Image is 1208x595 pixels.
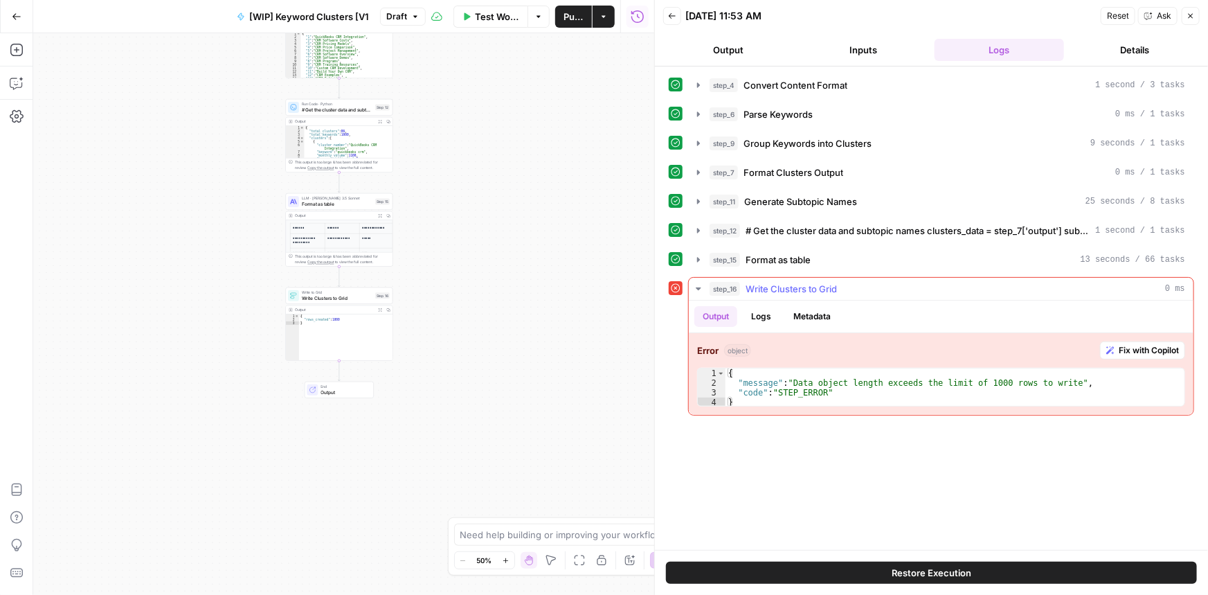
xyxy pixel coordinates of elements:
[286,77,301,80] div: 14
[339,267,341,287] g: Edge from step_15 to step_16
[286,35,301,39] div: 2
[286,133,305,136] div: 3
[286,42,301,46] div: 4
[339,78,341,98] g: Edge from step_11 to step_12
[1085,195,1185,208] span: 25 seconds / 8 tasks
[321,384,368,389] span: End
[710,107,738,121] span: step_6
[564,10,584,24] span: Publish
[295,254,390,265] div: This output is too large & has been abbreviated for review. to view the full content.
[746,282,837,296] span: Write Clusters to Grid
[663,39,793,61] button: Output
[453,6,528,28] button: Test Workflow
[1095,224,1185,237] span: 1 second / 1 tasks
[724,344,751,357] span: object
[694,306,737,327] button: Output
[710,224,740,238] span: step_12
[286,143,305,150] div: 6
[689,190,1193,213] button: 25 seconds / 8 tasks
[892,566,971,580] span: Restore Execution
[302,294,372,301] span: Write Clusters to Grid
[302,290,372,295] span: Write to Grid
[286,314,299,318] div: 1
[308,166,334,170] span: Copy the output
[286,99,393,172] div: Run Code · Python# Get the cluster data and subtopic names clusters_data = step_7['output'] subto...
[717,368,725,378] span: Toggle code folding, rows 1 through 4
[286,157,305,161] div: 9
[321,389,368,396] span: Output
[249,10,369,24] span: [WIP] Keyword Clusters [V1
[1115,166,1185,179] span: 0 ms / 1 tasks
[1100,341,1185,359] button: Fix with Copilot
[475,10,519,24] span: Test Workflow
[689,220,1193,242] button: 1 second / 1 tasks
[339,172,341,193] g: Edge from step_12 to step_15
[339,361,341,381] g: Edge from step_16 to end
[302,200,372,207] span: Format as table
[743,306,779,327] button: Logs
[286,63,301,66] div: 10
[286,136,305,140] div: 4
[689,301,1193,415] div: 0 ms
[1119,344,1179,357] span: Fix with Copilot
[689,103,1193,125] button: 0 ms / 1 tasks
[697,344,719,357] strong: Error
[295,314,299,318] span: Toggle code folding, rows 1 through 3
[746,253,811,267] span: Format as table
[710,166,738,179] span: step_7
[286,49,301,53] div: 6
[698,398,725,407] div: 4
[286,60,301,63] div: 9
[375,198,390,204] div: Step 15
[228,6,377,28] button: [WIP] Keyword Clusters [V1
[1081,254,1185,266] span: 13 seconds / 66 tasks
[286,154,305,157] div: 8
[1070,39,1200,61] button: Details
[286,150,305,154] div: 7
[295,159,390,170] div: This output is too large & has been abbreviated for review. to view the full content.
[1107,10,1129,22] span: Reset
[689,132,1193,154] button: 9 seconds / 1 tasks
[302,101,372,107] span: Run Code · Python
[710,136,738,150] span: step_9
[295,213,374,218] div: Output
[744,195,857,208] span: Generate Subtopic Names
[286,5,393,78] div: { "1":"QuickBooks CRM Integration", "2":"CRM Software Costs", "3":"CRM Pricing Models", "4":"CRM ...
[300,136,305,140] span: Toggle code folding, rows 4 through 1490
[302,195,372,201] span: LLM · [PERSON_NAME] 3.5 Sonnet
[689,249,1193,271] button: 13 seconds / 66 tasks
[295,307,374,312] div: Output
[286,321,299,325] div: 3
[286,126,305,130] div: 1
[710,282,740,296] span: step_16
[286,39,301,42] div: 3
[743,78,847,92] span: Convert Content Format
[308,260,334,264] span: Copy the output
[1157,10,1171,22] span: Ask
[710,78,738,92] span: step_4
[286,32,301,35] div: 1
[555,6,592,28] button: Publish
[286,53,301,56] div: 7
[785,306,839,327] button: Metadata
[743,107,813,121] span: Parse Keywords
[302,106,372,113] span: # Get the cluster data and subtopic names clusters_data = step_7['output'] subtopic_names = step_...
[698,378,725,388] div: 2
[286,56,301,60] div: 8
[286,318,299,321] div: 2
[935,39,1065,61] button: Logs
[300,126,305,130] span: Toggle code folding, rows 1 through 1491
[743,166,843,179] span: Format Clusters Output
[286,130,305,133] div: 2
[710,195,739,208] span: step_11
[380,8,426,26] button: Draft
[666,562,1197,584] button: Restore Execution
[743,136,872,150] span: Group Keywords into Clusters
[297,32,301,35] span: Toggle code folding, rows 1 through 88
[710,253,740,267] span: step_15
[286,287,393,361] div: Write to GridWrite Clusters to GridStep 16Output{ "rows_created":1000}
[746,224,1090,238] span: # Get the cluster data and subtopic names clusters_data = step_7['output'] subtopic_names = step_...
[375,292,390,299] div: Step 16
[375,104,390,110] div: Step 12
[689,74,1193,96] button: 1 second / 3 tasks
